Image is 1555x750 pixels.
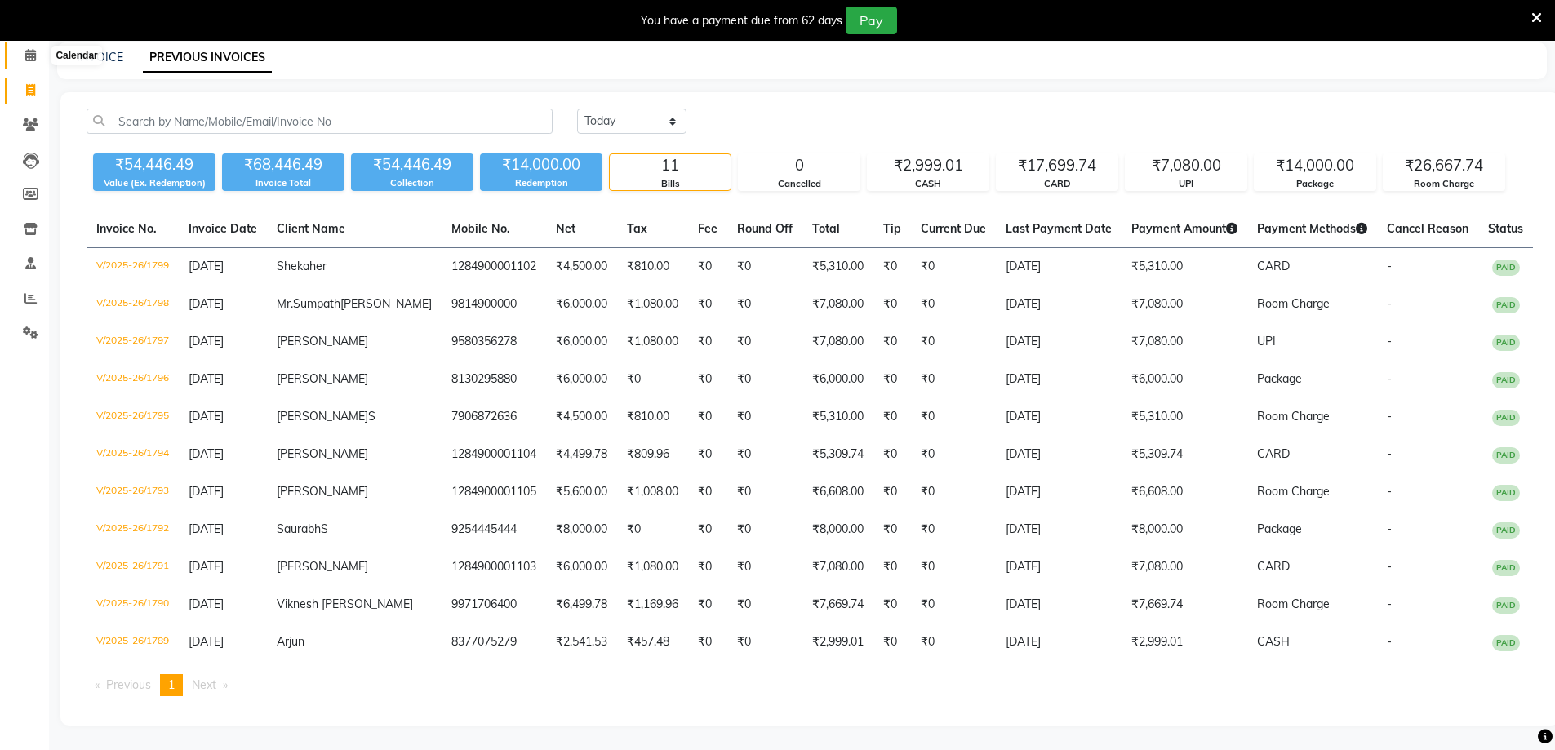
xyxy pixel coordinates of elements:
td: ₹0 [873,624,911,661]
span: Invoice No. [96,221,157,236]
span: [DATE] [189,259,224,273]
td: ₹0 [727,548,802,586]
span: [DATE] [189,521,224,536]
td: 8130295880 [442,361,546,398]
td: ₹810.00 [617,398,688,436]
div: Invoice Total [222,176,344,190]
div: Bills [610,177,731,191]
span: [DATE] [189,634,224,649]
td: ₹0 [688,361,727,398]
span: S [321,521,328,536]
span: Current Due [921,221,986,236]
div: ₹2,999.01 [868,154,989,177]
td: ₹0 [688,286,727,323]
span: Viknesh [PERSON_NAME] [277,597,413,611]
td: ₹0 [911,436,996,473]
span: CARD [1257,446,1290,461]
span: Tax [627,221,647,236]
td: ₹0 [688,624,727,661]
td: ₹809.96 [617,436,688,473]
td: V/2025-26/1799 [87,248,179,286]
td: ₹0 [727,323,802,361]
div: Redemption [480,176,602,190]
button: Pay [846,7,897,34]
td: ₹0 [688,548,727,586]
span: CARD [1257,559,1290,574]
td: ₹6,000.00 [1122,361,1247,398]
td: ₹0 [727,586,802,624]
td: ₹0 [911,586,996,624]
td: ₹810.00 [617,248,688,286]
span: [DATE] [189,446,224,461]
div: Room Charge [1384,177,1504,191]
td: [DATE] [996,286,1122,323]
td: V/2025-26/1793 [87,473,179,511]
span: Room Charge [1257,484,1330,499]
span: CASH [1257,634,1290,649]
div: 0 [739,154,860,177]
span: Payment Methods [1257,221,1367,236]
span: Mobile No. [451,221,510,236]
td: ₹6,000.00 [546,361,617,398]
td: ₹0 [727,398,802,436]
td: 9580356278 [442,323,546,361]
span: [PERSON_NAME] [277,371,368,386]
td: ₹0 [911,398,996,436]
span: [DATE] [189,559,224,574]
span: Next [192,677,216,692]
span: 1 [168,677,175,692]
td: [DATE] [996,473,1122,511]
td: ₹0 [911,473,996,511]
td: ₹0 [911,361,996,398]
td: 1284900001102 [442,248,546,286]
td: ₹0 [727,436,802,473]
td: V/2025-26/1790 [87,586,179,624]
td: 9814900000 [442,286,546,323]
td: ₹6,000.00 [802,361,873,398]
td: ₹5,309.74 [802,436,873,473]
span: [PERSON_NAME] [340,296,432,311]
span: Arjun [277,634,304,649]
td: ₹7,080.00 [1122,286,1247,323]
span: Fee [698,221,718,236]
td: V/2025-26/1796 [87,361,179,398]
span: - [1387,634,1392,649]
td: ₹0 [873,361,911,398]
td: ₹2,999.01 [1122,624,1247,661]
td: ₹0 [688,473,727,511]
td: ₹0 [688,436,727,473]
td: ₹2,999.01 [802,624,873,661]
td: ₹0 [873,323,911,361]
span: - [1387,559,1392,574]
span: - [1387,334,1392,348]
td: [DATE] [996,248,1122,286]
span: Room Charge [1257,597,1330,611]
span: [PERSON_NAME] [277,334,368,348]
a: PREVIOUS INVOICES [143,43,272,73]
td: ₹0 [727,473,802,511]
td: ₹1,080.00 [617,286,688,323]
div: ₹54,446.49 [93,153,215,176]
td: ₹5,310.00 [802,398,873,436]
td: ₹8,000.00 [802,511,873,548]
td: [DATE] [996,586,1122,624]
td: ₹1,008.00 [617,473,688,511]
div: Calendar [51,46,101,65]
div: ₹14,000.00 [1255,154,1375,177]
span: - [1387,296,1392,311]
div: ₹54,446.49 [351,153,473,176]
td: ₹0 [911,511,996,548]
td: ₹7,080.00 [802,286,873,323]
td: ₹5,309.74 [1122,436,1247,473]
td: 9971706400 [442,586,546,624]
span: PAID [1492,335,1520,351]
td: ₹6,499.78 [546,586,617,624]
td: ₹5,600.00 [546,473,617,511]
td: ₹6,000.00 [546,286,617,323]
span: [PERSON_NAME] [277,409,368,424]
td: ₹0 [617,361,688,398]
span: UPI [1257,334,1276,348]
td: ₹0 [727,511,802,548]
span: Total [812,221,840,236]
td: ₹6,000.00 [546,323,617,361]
